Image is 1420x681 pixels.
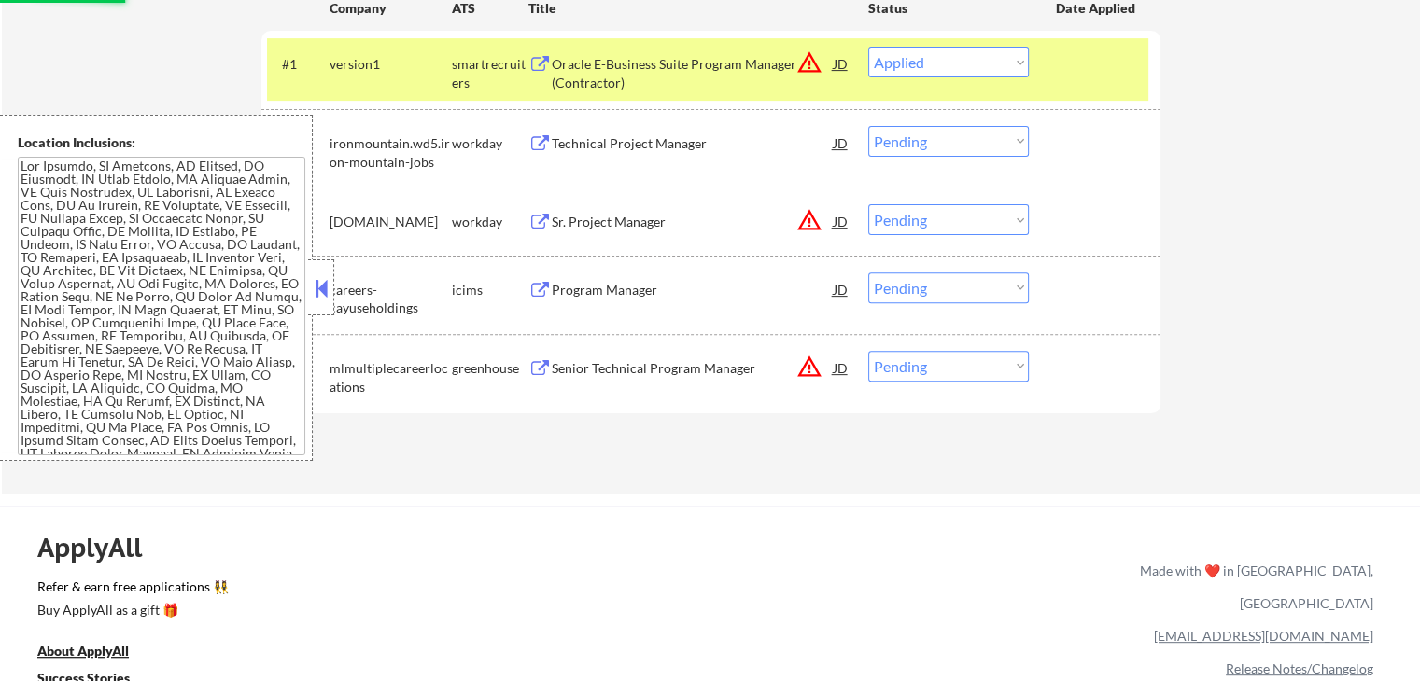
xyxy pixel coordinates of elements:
[796,49,822,76] button: warning_amber
[37,643,129,659] u: About ApplyAll
[832,126,851,160] div: JD
[552,213,834,231] div: Sr. Project Manager
[552,281,834,299] div: Program Manager
[452,281,528,299] div: icims
[1226,660,1373,676] a: Release Notes/Changelog
[796,354,822,380] button: warning_amber
[552,134,834,153] div: Technical Project Manager
[37,600,224,623] a: Buy ApplyAll as a gift 🎁
[1132,554,1373,619] div: Made with ❤️ in [GEOGRAPHIC_DATA], [GEOGRAPHIC_DATA]
[832,272,851,306] div: JD
[37,532,163,563] div: ApplyAll
[330,281,452,317] div: careers-cayuseholdings
[37,604,224,617] div: Buy ApplyAll as a gift 🎁
[552,359,834,378] div: Senior Technical Program Manager
[832,351,851,384] div: JD
[452,359,528,378] div: greenhouse
[832,204,851,238] div: JD
[330,134,452,171] div: ironmountain.wd5.iron-mountain-jobs
[832,47,851,80] div: JD
[282,55,315,74] div: #1
[452,55,528,91] div: smartrecruiters
[18,133,305,152] div: Location Inclusions:
[796,207,822,233] button: warning_amber
[552,55,834,91] div: Oracle E-Business Suite Program Manager (Contractor)
[1154,628,1373,644] a: [EMAIL_ADDRESS][DOMAIN_NAME]
[452,213,528,231] div: workday
[37,580,750,600] a: Refer & earn free applications 👯‍♀️
[452,134,528,153] div: workday
[330,213,452,231] div: [DOMAIN_NAME]
[37,641,155,664] a: About ApplyAll
[330,359,452,396] div: mlmultiplecareerlocations
[330,55,452,74] div: version1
